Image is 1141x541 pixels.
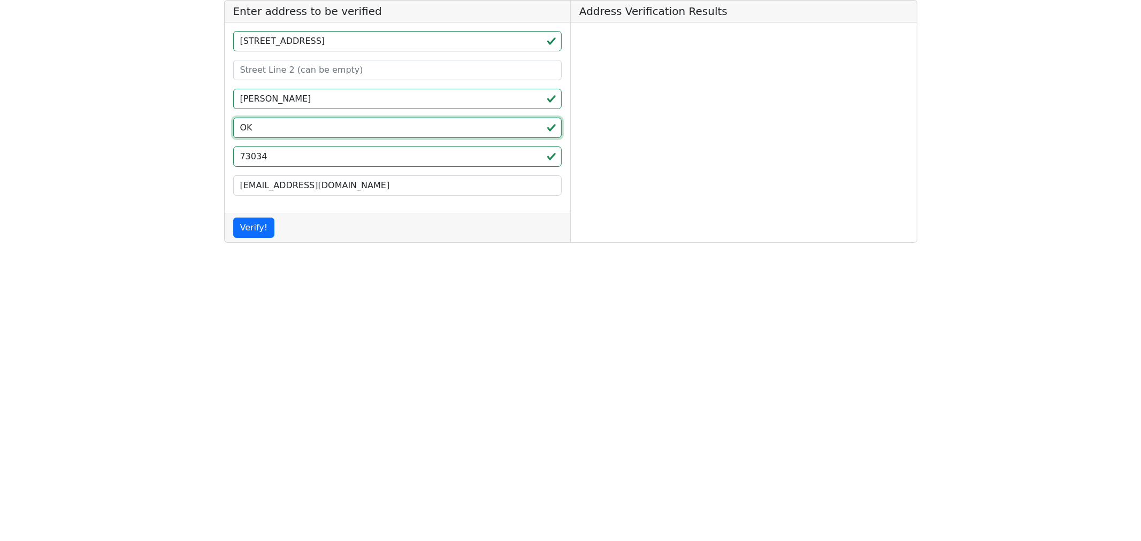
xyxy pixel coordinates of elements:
button: Verify! [233,218,275,238]
input: 2-Letter State [233,118,562,138]
h5: Enter address to be verified [225,1,571,22]
input: Street Line 2 (can be empty) [233,60,562,80]
h5: Address Verification Results [571,1,917,22]
input: Your Email [233,175,562,196]
input: ZIP code 5 or 5+4 [233,146,562,167]
input: Street Line 1 [233,31,562,51]
input: City [233,89,562,109]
